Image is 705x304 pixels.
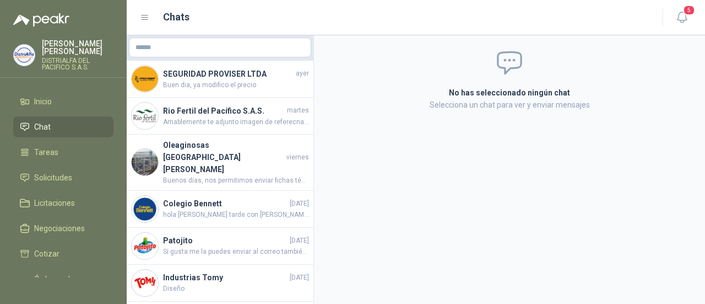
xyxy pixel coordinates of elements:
[13,13,69,26] img: Logo peakr
[163,284,309,294] span: Diseño
[327,87,692,99] h2: No has seleccionado ningún chat
[132,270,158,296] img: Company Logo
[127,98,313,135] a: Company LogoRio Fertil del Pacífico S.A.S.martesAmablemente te adjunto imagen de referecnai y fic...
[163,117,309,127] span: Amablemente te adjunto imagen de referecnai y ficha tecnica, el valor ofertado es por par
[163,210,309,220] span: hola [PERSON_NAME] tarde con [PERSON_NAME]
[127,228,313,265] a: Company LogoPatojito[DATE]Si gusta me la puedes enviar al correo también o a mi whatsapp
[127,135,313,191] a: Company LogoOleaginosas [GEOGRAPHIC_DATA][PERSON_NAME]viernesBuenos días, nos permitimos enviar f...
[132,149,158,175] img: Company Logo
[13,218,113,239] a: Negociaciones
[127,191,313,228] a: Company LogoColegio Bennett[DATE]hola [PERSON_NAME] tarde con [PERSON_NAME]
[13,167,113,188] a: Solicitudes
[132,233,158,259] img: Company Logo
[127,61,313,98] a: Company LogoSEGURIDAD PROVISER LTDAayerBuen dia, ya modifico el precio
[163,80,309,90] span: Buen dia, ya modifico el precio
[132,66,158,92] img: Company Logo
[34,197,75,209] span: Licitaciones
[163,175,309,186] span: Buenos días, nos permitimos enviar fichas técnicas de los elemento cotizados.
[163,198,288,210] h4: Colegio Bennett
[127,265,313,302] a: Company LogoIndustrias Tomy[DATE]Diseño
[34,95,52,108] span: Inicio
[290,273,309,283] span: [DATE]
[163,105,285,117] h4: Rio Fertil del Pacífico S.A.S.
[132,103,158,129] img: Company Logo
[34,172,72,184] span: Solicitudes
[287,105,309,116] span: martes
[34,222,85,234] span: Negociaciones
[163,234,288,247] h4: Patojito
[163,139,284,175] h4: Oleaginosas [GEOGRAPHIC_DATA][PERSON_NAME]
[327,99,692,111] p: Selecciona un chat para ver y enviar mensajes
[34,248,59,260] span: Cotizar
[163,271,288,284] h4: Industrias Tomy
[13,142,113,163] a: Tareas
[34,121,51,133] span: Chat
[163,247,309,257] span: Si gusta me la puedes enviar al correo también o a mi whatsapp
[13,193,113,214] a: Licitaciones
[42,57,113,71] p: DISTRIALFA DEL PACIFICO S.A.S.
[286,152,309,163] span: viernes
[34,273,103,297] span: Órdenes de Compra
[13,243,113,264] a: Cotizar
[13,269,113,302] a: Órdenes de Compra
[13,116,113,137] a: Chat
[34,146,58,158] span: Tareas
[42,40,113,55] p: [PERSON_NAME] [PERSON_NAME]
[163,9,189,25] h1: Chats
[14,45,35,66] img: Company Logo
[296,68,309,79] span: ayer
[132,196,158,222] img: Company Logo
[683,5,695,15] span: 5
[290,236,309,246] span: [DATE]
[672,8,692,28] button: 5
[290,199,309,209] span: [DATE]
[13,91,113,112] a: Inicio
[163,68,294,80] h4: SEGURIDAD PROVISER LTDA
